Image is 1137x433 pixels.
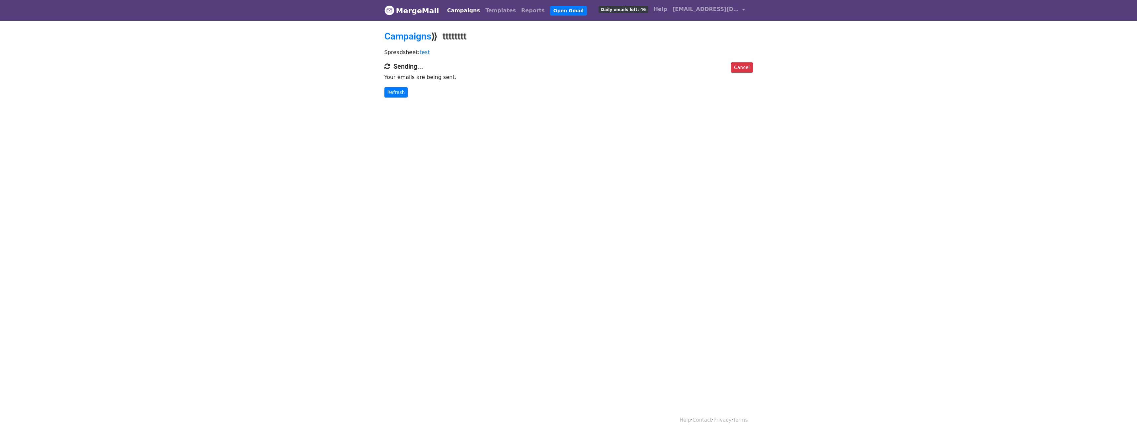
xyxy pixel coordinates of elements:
[599,6,648,13] span: Daily emails left: 46
[445,4,483,17] a: Campaigns
[731,62,753,73] a: Cancel
[713,417,731,423] a: Privacy
[384,31,431,42] a: Campaigns
[384,87,408,98] a: Refresh
[692,417,712,423] a: Contact
[673,5,739,13] span: [EMAIL_ADDRESS][DOMAIN_NAME]
[384,4,439,18] a: MergeMail
[384,62,753,70] h4: Sending...
[519,4,547,17] a: Reports
[670,3,748,18] a: [EMAIL_ADDRESS][DOMAIN_NAME]
[680,417,691,423] a: Help
[384,5,394,15] img: MergeMail logo
[420,49,430,55] a: test
[550,6,587,16] a: Open Gmail
[384,49,753,56] p: Spreadsheet:
[483,4,519,17] a: Templates
[384,74,753,81] p: Your emails are being sent.
[384,31,753,42] h2: ⟫ tttttttt
[596,3,651,16] a: Daily emails left: 46
[733,417,748,423] a: Terms
[651,3,670,16] a: Help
